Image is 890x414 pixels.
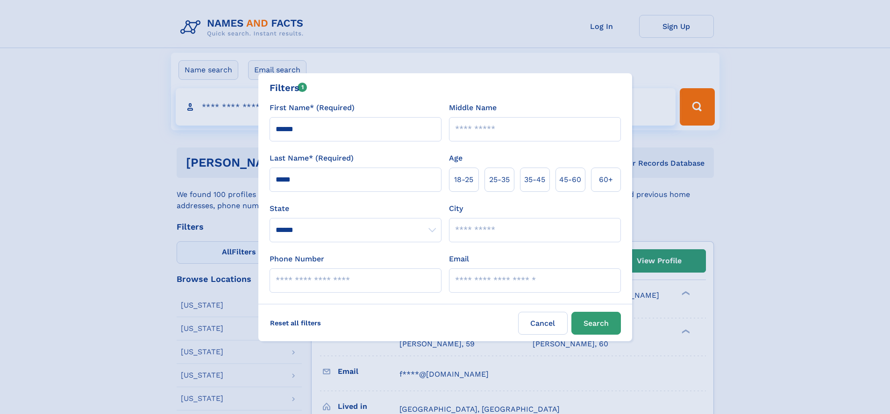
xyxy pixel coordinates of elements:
label: Cancel [518,312,568,335]
label: State [270,203,441,214]
label: Middle Name [449,102,497,113]
span: 35‑45 [524,174,545,185]
button: Search [571,312,621,335]
span: 45‑60 [559,174,581,185]
label: Phone Number [270,253,324,265]
span: 18‑25 [454,174,473,185]
span: 60+ [599,174,613,185]
label: First Name* (Required) [270,102,355,113]
label: Age [449,153,463,164]
span: 25‑35 [489,174,510,185]
div: Filters [270,81,307,95]
label: City [449,203,463,214]
label: Reset all filters [264,312,327,334]
label: Last Name* (Required) [270,153,354,164]
label: Email [449,253,469,265]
